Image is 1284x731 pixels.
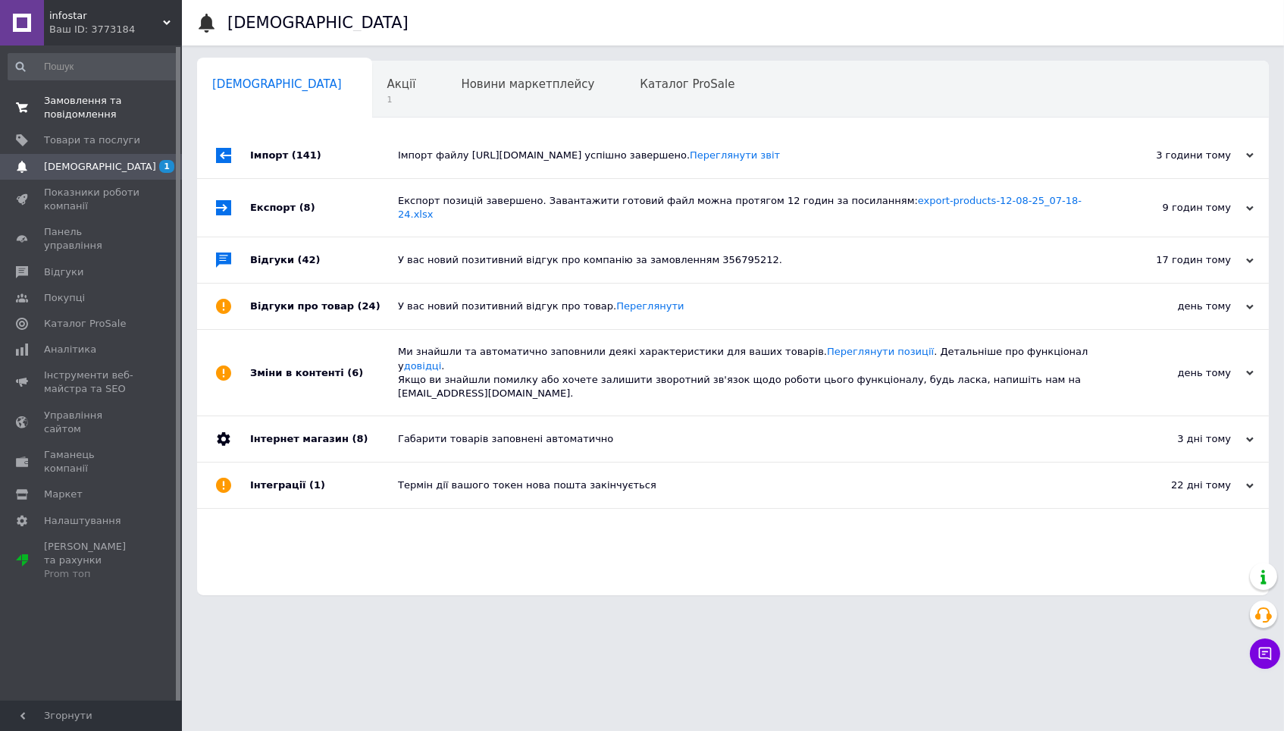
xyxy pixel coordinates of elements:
span: Новини маркетплейсу [461,77,594,91]
span: infostar [49,9,163,23]
span: Управління сайтом [44,409,140,436]
div: день тому [1102,366,1254,380]
div: У вас новий позитивний відгук про компанію за замовленням 356795212. [398,253,1102,267]
div: Відгуки про товар [250,284,398,329]
button: Чат з покупцем [1250,638,1280,669]
div: Зміни в контенті [250,330,398,416]
span: Аналітика [44,343,96,356]
span: [DEMOGRAPHIC_DATA] [212,77,342,91]
span: 1 [387,94,416,105]
div: Відгуки [250,237,398,283]
input: Пошук [8,53,179,80]
div: Ми знайшли та автоматично заповнили деякі характеристики для ваших товарів. . Детальніше про функ... [398,345,1102,400]
div: Експорт позицій завершено. Завантажити готовий файл можна протягом 12 годин за посиланням: [398,194,1102,221]
span: (24) [358,300,381,312]
span: Інструменти веб-майстра та SEO [44,369,140,396]
div: 3 дні тому [1102,432,1254,446]
div: 3 години тому [1102,149,1254,162]
div: У вас новий позитивний відгук про товар. [398,300,1102,313]
a: Переглянути звіт [690,149,780,161]
span: Каталог ProSale [640,77,734,91]
span: Каталог ProSale [44,317,126,331]
span: Акції [387,77,416,91]
a: Переглянути [616,300,684,312]
span: Покупці [44,291,85,305]
a: Переглянути позиції [827,346,934,357]
div: 9 годин тому [1102,201,1254,215]
div: Габарити товарів заповнені автоматично [398,432,1102,446]
span: (1) [309,479,325,491]
span: Замовлення та повідомлення [44,94,140,121]
span: 1 [159,160,174,173]
div: Термін дії вашого токен нова пошта закінчується [398,478,1102,492]
div: 17 годин тому [1102,253,1254,267]
span: Маркет [44,488,83,501]
span: [PERSON_NAME] та рахунки [44,540,140,582]
div: Ваш ID: 3773184 [49,23,182,36]
span: (141) [292,149,321,161]
div: день тому [1102,300,1254,313]
span: (42) [298,254,321,265]
div: Імпорт файлу [URL][DOMAIN_NAME] успішно завершено. [398,149,1102,162]
span: (8) [352,433,368,444]
span: [DEMOGRAPHIC_DATA] [44,160,156,174]
span: Товари та послуги [44,133,140,147]
div: Інтернет магазин [250,416,398,462]
div: Інтеграції [250,463,398,508]
span: Відгуки [44,265,83,279]
div: Імпорт [250,133,398,178]
div: Prom топ [44,567,140,581]
div: 22 дні тому [1102,478,1254,492]
a: довідці [404,360,442,372]
h1: [DEMOGRAPHIC_DATA] [227,14,409,32]
span: (8) [299,202,315,213]
span: Панель управління [44,225,140,253]
span: Показники роботи компанії [44,186,140,213]
span: Налаштування [44,514,121,528]
span: Гаманець компанії [44,448,140,475]
span: (6) [347,367,363,378]
div: Експорт [250,179,398,237]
